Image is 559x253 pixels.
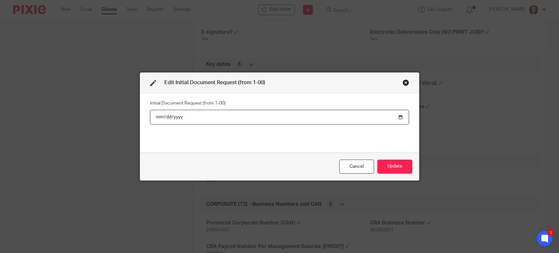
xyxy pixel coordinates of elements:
label: Initial Document Request (from 1-00) [150,100,226,107]
div: Close this dialog window [339,160,374,174]
input: YYYY-MM-DD [150,110,409,125]
span: Edit Initial Document Request (from 1-00) [164,80,265,85]
button: Update [377,160,412,174]
div: 1 [548,229,554,236]
div: Close this dialog window [402,79,409,86]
